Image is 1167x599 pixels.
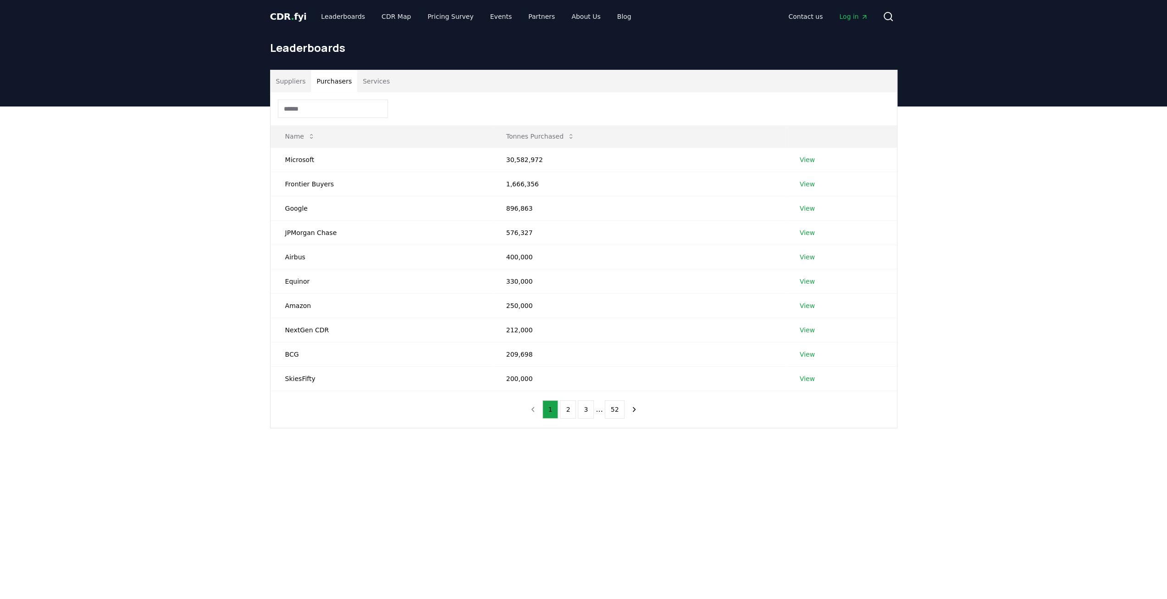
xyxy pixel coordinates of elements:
[492,342,785,366] td: 209,698
[605,400,625,419] button: 52
[270,10,307,23] a: CDR.fyi
[800,228,815,237] a: View
[800,325,815,335] a: View
[314,8,372,25] a: Leaderboards
[492,245,785,269] td: 400,000
[357,70,395,92] button: Services
[278,127,322,146] button: Name
[492,172,785,196] td: 1,666,356
[800,350,815,359] a: View
[521,8,562,25] a: Partners
[492,269,785,293] td: 330,000
[270,40,897,55] h1: Leaderboards
[800,204,815,213] a: View
[781,8,875,25] nav: Main
[492,220,785,245] td: 576,327
[374,8,418,25] a: CDR Map
[542,400,559,419] button: 1
[560,400,576,419] button: 2
[311,70,357,92] button: Purchasers
[271,342,492,366] td: BCG
[626,400,642,419] button: next page
[839,12,868,21] span: Log in
[492,196,785,220] td: 896,863
[800,374,815,383] a: View
[578,400,594,419] button: 3
[271,147,492,172] td: Microsoft
[800,252,815,262] a: View
[800,277,815,286] a: View
[271,318,492,342] td: NextGen CDR
[271,70,311,92] button: Suppliers
[483,8,519,25] a: Events
[271,293,492,318] td: Amazon
[800,179,815,189] a: View
[596,404,603,415] li: ...
[271,269,492,293] td: Equinor
[271,366,492,391] td: SkiesFifty
[564,8,608,25] a: About Us
[291,11,294,22] span: .
[492,318,785,342] td: 212,000
[420,8,481,25] a: Pricing Survey
[271,172,492,196] td: Frontier Buyers
[610,8,639,25] a: Blog
[492,366,785,391] td: 200,000
[832,8,875,25] a: Log in
[781,8,830,25] a: Contact us
[271,196,492,220] td: Google
[492,293,785,318] td: 250,000
[271,245,492,269] td: Airbus
[492,147,785,172] td: 30,582,972
[499,127,582,146] button: Tonnes Purchased
[800,301,815,310] a: View
[800,155,815,164] a: View
[314,8,638,25] nav: Main
[271,220,492,245] td: JPMorgan Chase
[270,11,307,22] span: CDR fyi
